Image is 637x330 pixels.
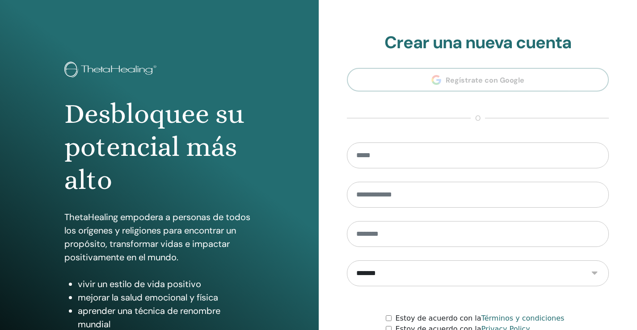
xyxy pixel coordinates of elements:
li: vivir un estilo de vida positivo [78,277,254,291]
h2: Crear una nueva cuenta [347,33,609,53]
p: ThetaHealing empodera a personas de todos los orígenes y religiones para encontrar un propósito, ... [64,210,254,264]
li: mejorar la salud emocional y física [78,291,254,304]
label: Estoy de acuerdo con la [395,313,564,324]
h1: Desbloquee su potencial más alto [64,97,254,197]
span: o [471,113,485,124]
a: Términos y condiciones [481,314,565,322]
